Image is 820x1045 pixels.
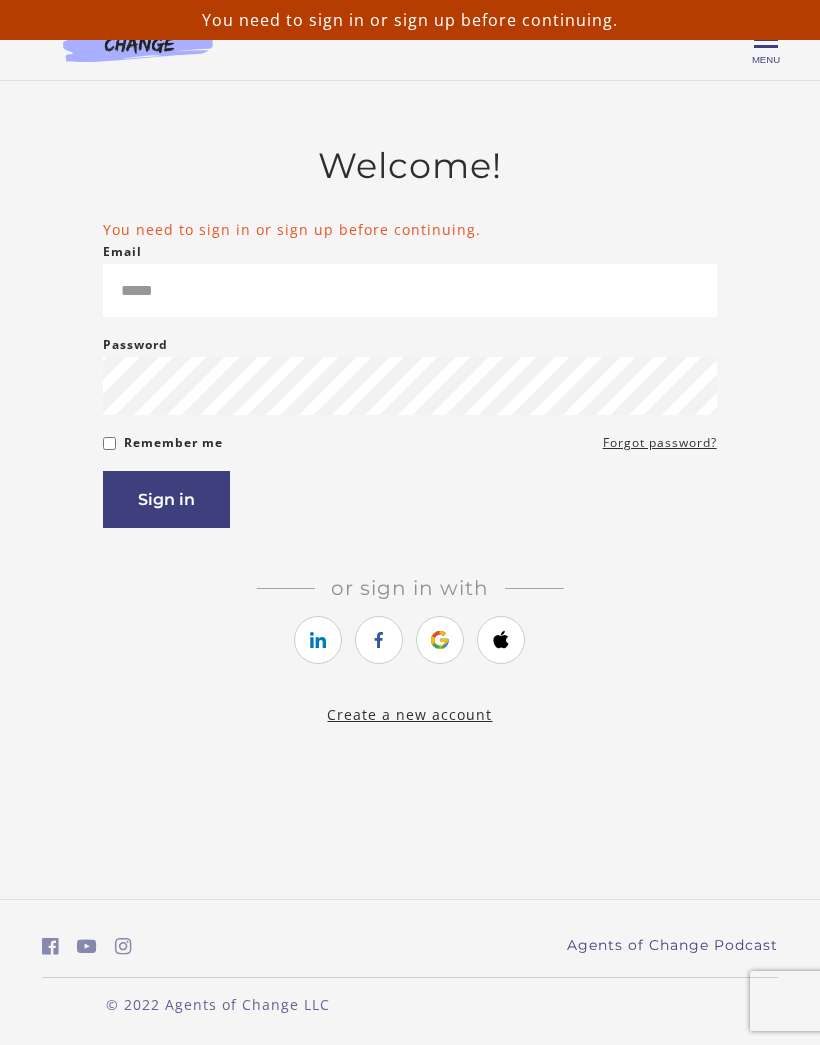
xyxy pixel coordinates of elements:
li: You need to sign in or sign up before continuing. [103,219,716,240]
a: Agents of Change Podcast [567,935,778,956]
p: © 2022 Agents of Change LLC [42,994,394,1015]
i: https://www.facebook.com/groups/aswbtestprep (Open in a new window) [42,937,59,956]
i: https://www.instagram.com/agentsofchangeprep/ (Open in a new window) [115,937,132,956]
a: https://courses.thinkific.com/users/auth/facebook?ss%5Breferral%5D=&ss%5Buser_return_to%5D=%2Fcou... [355,616,403,664]
label: Remember me [124,431,223,455]
a: https://courses.thinkific.com/users/auth/google?ss%5Breferral%5D=&ss%5Buser_return_to%5D=%2Fcours... [416,616,464,664]
span: Menu [752,54,780,65]
a: https://www.instagram.com/agentsofchangeprep/ (Open in a new window) [115,932,132,961]
a: https://www.facebook.com/groups/aswbtestprep (Open in a new window) [42,932,59,961]
a: https://www.youtube.com/c/AgentsofChangeTestPrepbyMeaganMitchell (Open in a new window) [77,932,97,961]
span: Or sign in with [315,576,505,600]
p: You need to sign in or sign up before continuing. [8,8,812,32]
a: Create a new account [327,705,492,724]
label: Password [103,333,168,357]
label: Email [103,240,142,264]
a: https://courses.thinkific.com/users/auth/linkedin?ss%5Breferral%5D=&ss%5Buser_return_to%5D=%2Fcou... [294,616,342,664]
button: Sign in [103,471,230,528]
i: https://www.youtube.com/c/AgentsofChangeTestPrepbyMeaganMitchell (Open in a new window) [77,937,97,956]
a: Forgot password? [603,431,717,455]
a: https://courses.thinkific.com/users/auth/apple?ss%5Breferral%5D=&ss%5Buser_return_to%5D=%2Fcourse... [477,616,525,664]
h2: Welcome! [103,145,716,187]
